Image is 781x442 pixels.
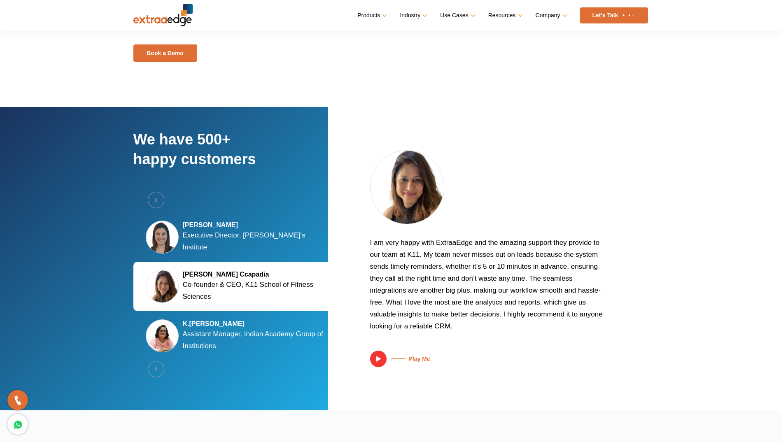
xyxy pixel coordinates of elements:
[536,9,566,21] a: Company
[370,237,605,338] p: I am very happy with ExtraaEdge and the amazing support they provide to our team at K11. My team ...
[488,9,521,21] a: Resources
[580,7,648,23] a: Let’s Talk
[148,192,164,208] button: Previous
[357,9,385,21] a: Products
[370,351,387,367] img: play.svg
[183,328,331,352] p: Assistant Manager, Indian Academy Group of Institutions
[400,9,426,21] a: Industry
[440,9,473,21] a: Use Cases
[133,44,197,62] a: Book a Demo
[133,130,343,192] h2: We have 500+ happy customers
[183,279,331,302] p: Co-founder & CEO, K11 School of Fitness Sciences
[148,361,164,377] button: Next
[387,356,430,363] h5: Play Me
[183,270,331,279] h5: [PERSON_NAME] Ccapadia
[183,229,331,253] p: Executive Director, [PERSON_NAME]'s Institute
[183,221,331,229] h5: [PERSON_NAME]
[183,320,331,328] h5: K.[PERSON_NAME]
